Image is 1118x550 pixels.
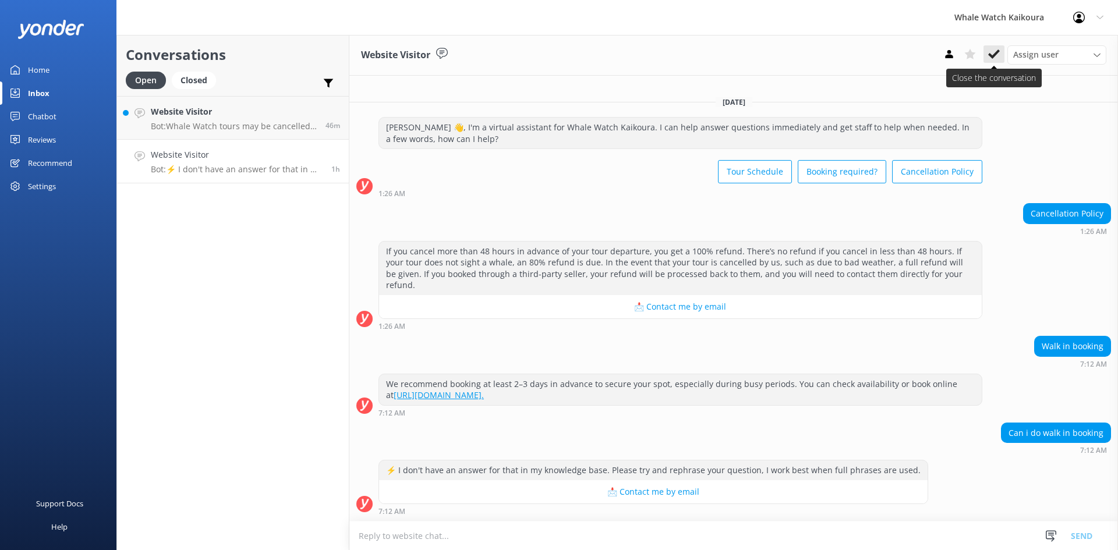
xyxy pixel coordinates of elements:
[28,151,72,175] div: Recommend
[378,190,405,197] strong: 1:26 AM
[379,295,982,318] button: 📩 Contact me by email
[51,515,68,538] div: Help
[1013,48,1059,61] span: Assign user
[798,160,886,183] button: Booking required?
[1024,204,1110,223] div: Cancellation Policy
[117,96,349,140] a: Website VisitorBot:Whale Watch tours may be cancelled if sea and weather conditions are not favou...
[172,73,222,86] a: Closed
[718,160,792,183] button: Tour Schedule
[17,20,84,39] img: yonder-white-logo.png
[1002,423,1110,443] div: Can i do walk in booking
[117,140,349,183] a: Website VisitorBot:⚡ I don't have an answer for that in my knowledge base. Please try and rephras...
[1034,360,1111,368] div: Sep 10 2025 07:12am (UTC +12:00) Pacific/Auckland
[326,120,340,130] span: Sep 10 2025 07:46am (UTC +12:00) Pacific/Auckland
[1007,45,1106,64] div: Assign User
[126,44,340,66] h2: Conversations
[1035,336,1110,356] div: Walk in booking
[892,160,982,183] button: Cancellation Policy
[378,409,982,417] div: Sep 10 2025 07:12am (UTC +12:00) Pacific/Auckland
[28,105,56,128] div: Chatbot
[1080,361,1107,368] strong: 7:12 AM
[379,460,928,480] div: ⚡ I don't have an answer for that in my knowledge base. Please try and rephrase your question, I ...
[378,189,982,197] div: Sep 10 2025 01:26am (UTC +12:00) Pacific/Auckland
[379,118,982,148] div: [PERSON_NAME] 👋, I'm a virtual assistant for Whale Watch Kaikoura. I can help answer questions im...
[394,389,484,400] a: [URL][DOMAIN_NAME].
[1080,447,1107,454] strong: 7:12 AM
[172,72,216,89] div: Closed
[151,105,317,118] h4: Website Visitor
[331,164,340,174] span: Sep 10 2025 07:12am (UTC +12:00) Pacific/Auckland
[378,410,405,417] strong: 7:12 AM
[28,175,56,198] div: Settings
[28,128,56,151] div: Reviews
[28,58,49,81] div: Home
[378,508,405,515] strong: 7:12 AM
[716,97,752,107] span: [DATE]
[379,374,982,405] div: We recommend booking at least 2–3 days in advance to secure your spot, especially during busy per...
[126,72,166,89] div: Open
[379,480,928,503] button: 📩 Contact me by email
[1080,228,1107,235] strong: 1:26 AM
[28,81,49,105] div: Inbox
[378,323,405,330] strong: 1:26 AM
[1023,227,1111,235] div: Sep 10 2025 01:26am (UTC +12:00) Pacific/Auckland
[126,73,172,86] a: Open
[361,48,430,63] h3: Website Visitor
[151,164,323,175] p: Bot: ⚡ I don't have an answer for that in my knowledge base. Please try and rephrase your questio...
[151,121,317,132] p: Bot: Whale Watch tours may be cancelled if sea and weather conditions are not favourable, as pass...
[36,492,83,515] div: Support Docs
[378,322,982,330] div: Sep 10 2025 01:26am (UTC +12:00) Pacific/Auckland
[151,148,323,161] h4: Website Visitor
[1001,446,1111,454] div: Sep 10 2025 07:12am (UTC +12:00) Pacific/Auckland
[379,242,982,295] div: If you cancel more than 48 hours in advance of your tour departure, you get a 100% refund. There’...
[378,507,928,515] div: Sep 10 2025 07:12am (UTC +12:00) Pacific/Auckland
